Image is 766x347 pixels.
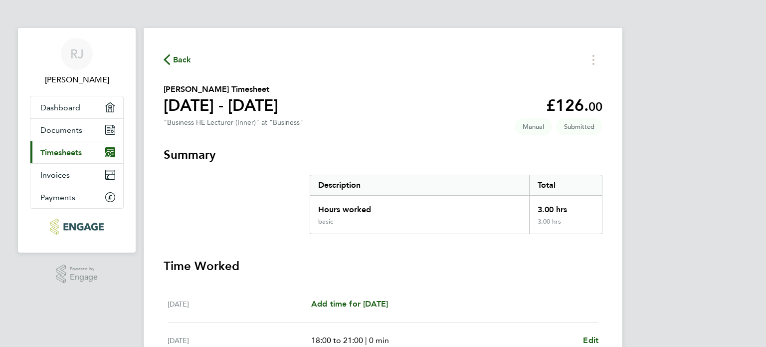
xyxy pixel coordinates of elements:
button: Back [164,53,191,66]
span: Add time for [DATE] [311,299,388,309]
div: Summary [310,175,602,234]
h1: [DATE] - [DATE] [164,95,278,115]
span: Invoices [40,170,70,180]
a: Dashboard [30,96,123,118]
a: Timesheets [30,141,123,163]
div: 3.00 hrs [529,196,602,218]
span: RJ [70,47,84,60]
a: Invoices [30,164,123,186]
div: Total [529,175,602,195]
div: 3.00 hrs [529,218,602,234]
a: Edit [583,335,598,347]
span: Engage [70,273,98,282]
span: Timesheets [40,148,82,157]
div: Hours worked [310,196,529,218]
a: Add time for [DATE] [311,298,388,310]
span: Ronak Jani [30,74,124,86]
button: Timesheets Menu [584,52,602,67]
span: Dashboard [40,103,80,112]
span: 00 [588,99,602,114]
a: Documents [30,119,123,141]
h3: Summary [164,147,602,163]
a: RJ[PERSON_NAME] [30,38,124,86]
span: Edit [583,336,598,345]
a: Powered byEngage [56,265,98,284]
span: | [365,336,367,345]
span: Payments [40,193,75,202]
span: 18:00 to 21:00 [311,336,363,345]
div: [DATE] [168,298,311,310]
a: Payments [30,186,123,208]
div: "Business HE Lecturer (Inner)" at "Business" [164,118,303,127]
span: Documents [40,125,82,135]
span: 0 min [369,336,389,345]
app-decimal: £126. [546,96,602,115]
nav: Main navigation [18,28,136,253]
div: basic [318,218,333,226]
div: Description [310,175,529,195]
img: carbonrecruitment-logo-retina.png [50,219,103,235]
a: Go to home page [30,219,124,235]
span: This timesheet is Submitted. [556,118,602,135]
span: Back [173,54,191,66]
h3: Time Worked [164,258,602,274]
span: Powered by [70,265,98,273]
h2: [PERSON_NAME] Timesheet [164,83,278,95]
span: This timesheet was manually created. [515,118,552,135]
